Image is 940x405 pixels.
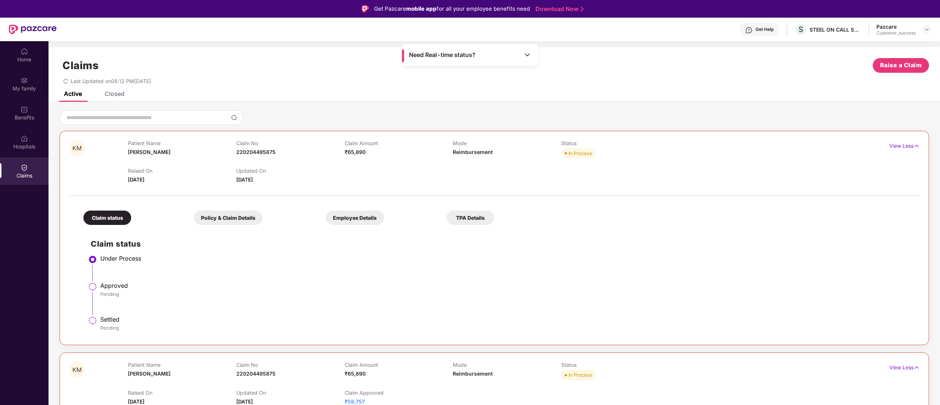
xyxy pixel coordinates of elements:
div: Approved [100,282,912,289]
div: Customer_success [876,30,916,36]
img: svg+xml;base64,PHN2ZyBpZD0iRHJvcGRvd24tMzJ4MzIiIHhtbG5zPSJodHRwOi8vd3d3LnczLm9yZy8yMDAwL3N2ZyIgd2... [924,26,930,32]
img: svg+xml;base64,PHN2ZyBpZD0iQmVuZWZpdHMiIHhtbG5zPSJodHRwOi8vd3d3LnczLm9yZy8yMDAwL3N2ZyIgd2lkdGg9Ij... [21,106,28,113]
p: Updated On [236,390,345,396]
span: redo [63,78,68,84]
h1: Claims [62,59,98,72]
p: Patient Name [128,140,236,146]
div: Pending [100,291,912,297]
span: S [799,25,803,34]
span: KM [72,367,82,373]
div: Get Help [756,26,774,32]
span: [DATE] [128,398,144,405]
span: Last Updated on 08:12 PM[DATE] [71,78,151,84]
span: KM [72,145,82,151]
img: svg+xml;base64,PHN2ZyBpZD0iU2VhcmNoLTMyeDMyIiB4bWxucz0iaHR0cDovL3d3dy53My5vcmcvMjAwMC9zdmciIHdpZH... [231,115,237,121]
img: Toggle Icon [524,51,531,58]
p: Mode [453,362,561,368]
p: Mode [453,140,561,146]
img: svg+xml;base64,PHN2ZyBpZD0iQ2xhaW0iIHhtbG5zPSJodHRwOi8vd3d3LnczLm9yZy8yMDAwL3N2ZyIgd2lkdGg9IjIwIi... [21,164,28,171]
div: In Process [568,150,592,157]
img: svg+xml;base64,PHN2ZyBpZD0iU3RlcC1BY3RpdmUtMzJ4MzIiIHhtbG5zPSJodHRwOi8vd3d3LnczLm9yZy8yMDAwL3N2Zy... [88,255,97,264]
div: TPA Details [446,211,494,225]
p: Claim No [236,140,345,146]
div: STEEL ON CALL SERVICES ([GEOGRAPHIC_DATA]) PRIVATE LIMITED [810,26,861,33]
div: Pazcare [876,23,916,30]
img: svg+xml;base64,PHN2ZyBpZD0iSGVscC0zMngzMiIgeG1sbnM9Imh0dHA6Ly93d3cudzMub3JnLzIwMDAvc3ZnIiB3aWR0aD... [745,26,753,34]
span: 220204495875 [236,370,276,377]
div: Policy & Claim Details [194,211,263,225]
h2: Claim status [91,238,912,250]
span: Reimbursement [453,370,493,377]
img: svg+xml;base64,PHN2ZyB3aWR0aD0iMjAiIGhlaWdodD0iMjAiIHZpZXdCb3g9IjAgMCAyMCAyMCIgZmlsbD0ibm9uZSIgeG... [21,77,28,84]
span: 220204495875 [236,149,276,155]
span: ₹59,757 [345,398,365,405]
span: ₹65,890 [345,370,366,377]
span: [PERSON_NAME] [128,149,171,155]
span: Need Real-time status? [409,51,476,59]
span: [DATE] [128,176,144,183]
span: [PERSON_NAME] [128,370,171,377]
p: Claim Approved [345,390,453,396]
div: Claim status [83,211,131,225]
p: Claim Amount [345,140,453,146]
img: svg+xml;base64,PHN2ZyBpZD0iU3RlcC1QZW5kaW5nLTMyeDMyIiB4bWxucz0iaHR0cDovL3d3dy53My5vcmcvMjAwMC9zdm... [88,282,97,291]
span: [DATE] [236,398,253,405]
img: svg+xml;base64,PHN2ZyBpZD0iU3RlcC1QZW5kaW5nLTMyeDMyIiB4bWxucz0iaHR0cDovL3d3dy53My5vcmcvMjAwMC9zdm... [88,316,97,325]
p: Status [561,140,670,146]
img: svg+xml;base64,PHN2ZyBpZD0iSG9tZSIgeG1sbnM9Imh0dHA6Ly93d3cudzMub3JnLzIwMDAvc3ZnIiB3aWR0aD0iMjAiIG... [21,48,28,55]
img: svg+xml;base64,PHN2ZyBpZD0iSG9zcGl0YWxzIiB4bWxucz0iaHR0cDovL3d3dy53My5vcmcvMjAwMC9zdmciIHdpZHRoPS... [21,135,28,142]
div: Settled [100,316,912,323]
div: Employee Details [326,211,384,225]
span: Raise a Claim [880,61,922,70]
button: Raise a Claim [873,58,929,73]
div: In Process [568,371,592,379]
span: [DATE] [236,176,253,183]
p: View Less [889,140,920,150]
div: Closed [105,90,125,97]
div: Pending [100,325,912,331]
p: Patient Name [128,362,236,368]
img: svg+xml;base64,PHN2ZyB4bWxucz0iaHR0cDovL3d3dy53My5vcmcvMjAwMC9zdmciIHdpZHRoPSIxNyIgaGVpZ2h0PSIxNy... [914,142,920,150]
div: Under Process [100,255,912,262]
p: Raised On [128,168,236,174]
p: Claim Amount [345,362,453,368]
p: Updated On [236,168,345,174]
span: ₹65,890 [345,149,366,155]
div: Get Pazcare for all your employee benefits need [374,4,530,13]
p: Claim No [236,362,345,368]
strong: mobile app [406,5,437,12]
span: Reimbursement [453,149,493,155]
img: New Pazcare Logo [9,25,57,34]
p: Raised On [128,390,236,396]
img: Logo [362,5,369,12]
img: Stroke [581,5,584,13]
a: Download Now [535,5,581,13]
p: View Less [889,362,920,372]
p: Status [561,362,670,368]
img: svg+xml;base64,PHN2ZyB4bWxucz0iaHR0cDovL3d3dy53My5vcmcvMjAwMC9zdmciIHdpZHRoPSIxNyIgaGVpZ2h0PSIxNy... [914,363,920,372]
div: Active [64,90,82,97]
